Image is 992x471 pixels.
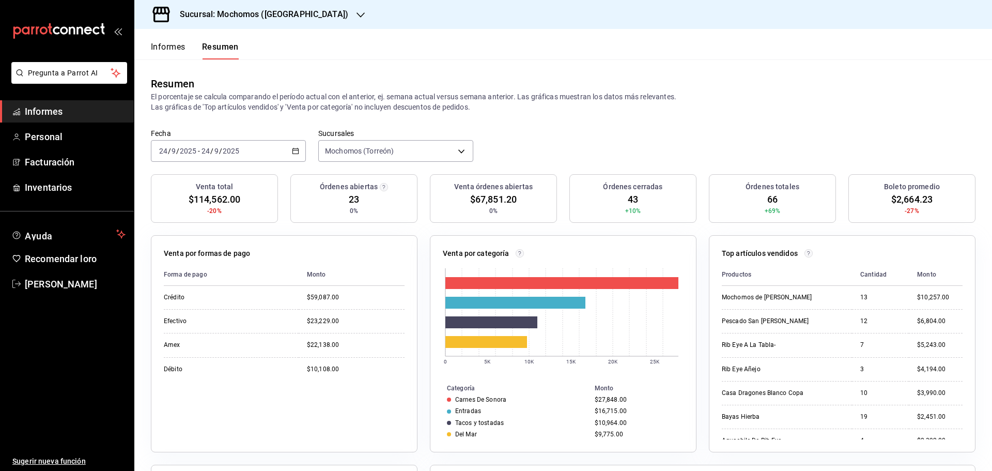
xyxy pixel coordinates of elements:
[151,103,470,111] font: Las gráficas de 'Top artículos vendidos' y 'Venta por categoría' no incluyen descuentos de pedidos.
[860,341,864,348] font: 7
[603,183,662,191] font: Órdenes cerradas
[307,317,339,325] font: $23,229.00
[722,294,812,301] font: Mochomos de [PERSON_NAME]
[595,385,614,392] font: Monto
[860,437,864,444] font: 4
[470,194,517,205] font: $67,851.20
[860,271,887,278] font: Cantidad
[722,271,751,278] font: Productos
[455,419,504,427] font: Tacos y tostadas
[318,129,354,137] font: Sucursales
[159,147,168,155] input: --
[860,317,867,325] font: 12
[25,157,74,168] font: Facturación
[722,389,803,397] font: Casa Dragones Blanco Copa
[151,78,194,90] font: Resumen
[201,147,210,155] input: --
[722,249,798,257] font: Top artículos vendidos
[219,147,222,155] font: /
[151,93,676,101] font: El porcentaje se calcula comparando el período actual con el anterior, ej. semana actual versus s...
[176,147,179,155] font: /
[202,42,239,52] font: Resumen
[860,294,867,301] font: 13
[164,249,250,257] font: Venta por formas de pago
[905,207,919,215] font: -27%
[189,194,240,205] font: $114,562.00
[151,129,171,137] font: Fecha
[746,183,799,191] font: Órdenes totales
[917,437,946,444] font: $2,392.00
[891,194,933,205] font: $2,664.23
[164,366,182,373] font: Débito
[207,207,222,215] font: -20%
[595,396,627,403] font: $27,848.00
[860,413,867,420] font: 19
[722,366,761,373] font: Rib Eye Añejo
[222,147,240,155] input: ----
[151,41,239,59] div: pestañas de navegación
[650,359,660,364] text: 25K
[455,407,481,415] font: Entradas
[917,366,946,373] font: $4,194.00
[179,147,197,155] input: ----
[171,147,176,155] input: --
[25,182,72,193] font: Inventarios
[114,27,122,35] button: abrir_cajón_menú
[28,69,98,77] font: Pregunta a Parrot AI
[917,317,946,325] font: $6,804.00
[722,341,776,348] font: Rib Eye A La Tabla-
[595,419,627,427] font: $10,964.00
[595,407,627,415] font: $16,715.00
[210,147,213,155] font: /
[349,194,359,205] font: 23
[454,183,533,191] font: Venta órdenes abiertas
[860,366,864,373] font: 3
[307,271,326,278] font: Monto
[595,431,623,438] font: $9,775.00
[484,359,491,364] text: 5K
[168,147,171,155] font: /
[12,457,86,465] font: Sugerir nueva función
[307,294,339,301] font: $59,087.00
[164,294,184,301] font: Crédito
[180,9,348,19] font: Sucursal: Mochomos ([GEOGRAPHIC_DATA])
[151,42,185,52] font: Informes
[765,207,781,215] font: +69%
[350,207,358,215] font: 0%
[7,75,127,86] a: Pregunta a Parrot AI
[25,131,63,142] font: Personal
[307,366,339,373] font: $10,108.00
[307,341,339,348] font: $22,138.00
[722,437,783,444] font: Aguachile De Rib Eye-
[524,359,534,364] text: 10K
[198,147,200,155] font: -
[860,389,867,397] font: 10
[25,253,97,264] font: Recomendar loro
[884,183,940,191] font: Boleto promedio
[11,62,127,84] button: Pregunta a Parrot AI
[625,207,641,215] font: +10%
[164,317,187,325] font: Efectivo
[722,413,760,420] font: Bayas Hierba
[320,183,378,191] font: Órdenes abiertas
[917,271,936,278] font: Monto
[443,249,509,257] font: Venta por categoría
[628,194,638,205] font: 43
[25,106,63,117] font: Informes
[917,389,946,397] font: $3,990.00
[608,359,618,364] text: 20K
[722,317,809,325] font: Pescado San [PERSON_NAME]
[455,431,477,438] font: Del Mar
[196,183,233,191] font: Venta total
[164,341,180,348] font: Amex
[325,147,394,155] font: Mochomos (Torreón)
[767,194,778,205] font: 66
[214,147,219,155] input: --
[25,231,53,241] font: Ayuda
[917,413,946,420] font: $2,451.00
[566,359,576,364] text: 15K
[917,341,946,348] font: $5,243.00
[455,396,506,403] font: Carnes De Sonora
[25,279,97,290] font: [PERSON_NAME]
[447,385,475,392] font: Categoría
